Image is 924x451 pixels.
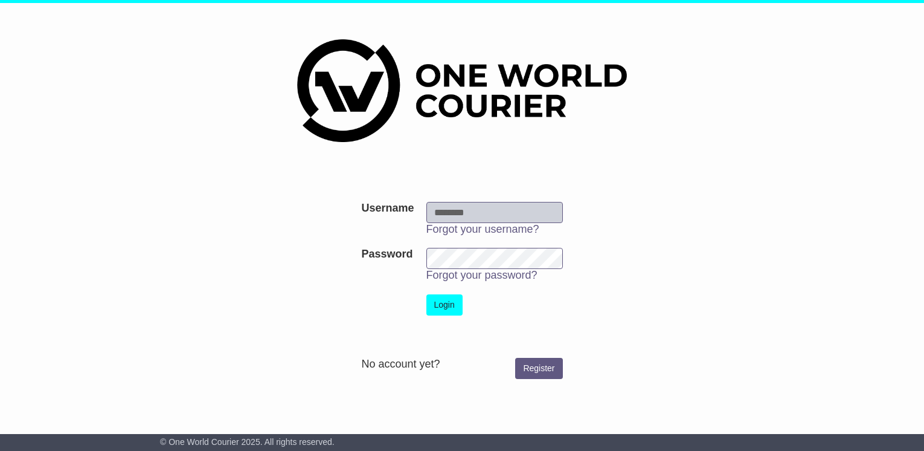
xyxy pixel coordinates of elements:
[361,358,562,371] div: No account yet?
[426,223,539,235] a: Forgot your username?
[361,202,414,215] label: Username
[297,39,627,142] img: One World
[160,437,335,447] span: © One World Courier 2025. All rights reserved.
[426,294,463,316] button: Login
[361,248,412,261] label: Password
[515,358,562,379] a: Register
[426,269,537,281] a: Forgot your password?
